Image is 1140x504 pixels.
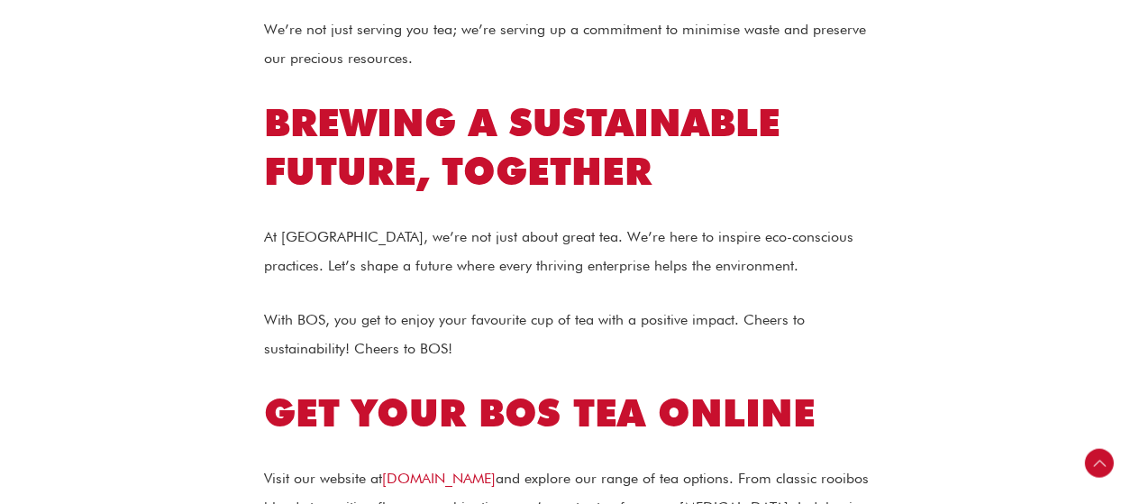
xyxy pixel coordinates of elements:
[264,389,877,438] h2: GET YOUR BOS TEA ONLINE
[264,15,877,73] p: We’re not just serving you tea; we’re serving up a commitment to minimise waste and preserve our ...
[264,223,877,280] p: At [GEOGRAPHIC_DATA], we’re not just about great tea. We’re here to inspire eco-conscious practic...
[382,470,496,487] a: [DOMAIN_NAME]
[264,306,877,363] p: With BOS, you get to enjoy your favourite cup of tea with a positive impact. Cheers to sustainabi...
[264,98,877,197] h2: Brewing a Sustainable Future, Together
